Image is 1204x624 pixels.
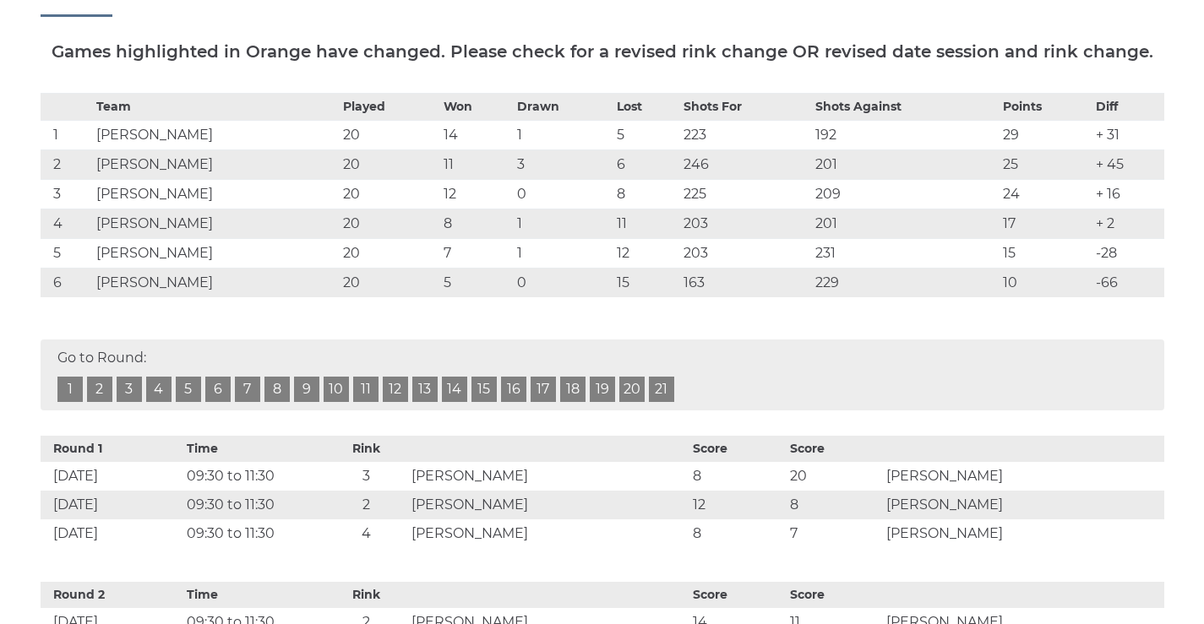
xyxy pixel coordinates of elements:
td: 2 [325,491,407,519]
td: 20 [339,268,439,297]
td: 6 [41,268,92,297]
a: 21 [649,377,674,402]
th: Shots Against [811,93,998,120]
a: 20 [619,377,645,402]
h5: Games highlighted in Orange have changed. Please check for a revised rink change OR revised date ... [41,42,1164,61]
th: Diff [1092,93,1163,120]
td: 10 [999,268,1092,297]
td: 20 [339,120,439,149]
td: 2 [41,149,92,179]
div: Go to Round: [41,339,1164,410]
td: + 45 [1092,149,1163,179]
td: 1 [513,209,613,238]
td: [PERSON_NAME] [92,120,339,149]
th: Score [786,582,883,608]
td: 192 [811,120,998,149]
td: + 16 [1092,179,1163,209]
td: 0 [513,179,613,209]
td: 20 [339,149,439,179]
a: 9 [294,377,319,402]
td: 8 [689,519,786,548]
td: 24 [999,179,1092,209]
th: Score [786,436,883,462]
td: 09:30 to 11:30 [183,491,325,519]
td: 11 [439,149,513,179]
a: 3 [117,377,142,402]
a: 1 [57,377,83,402]
a: 6 [205,377,231,402]
td: 163 [679,268,811,297]
a: 5 [176,377,201,402]
a: 7 [235,377,260,402]
th: Drawn [513,93,613,120]
td: [PERSON_NAME] [92,179,339,209]
td: 203 [679,238,811,268]
a: 10 [324,377,349,402]
td: 0 [513,268,613,297]
td: [DATE] [41,462,183,491]
td: 12 [613,238,679,268]
th: Rink [325,436,407,462]
td: 1 [41,120,92,149]
td: 209 [811,179,998,209]
td: 25 [999,149,1092,179]
td: [PERSON_NAME] [882,491,1163,519]
td: 3 [41,179,92,209]
td: 203 [679,209,811,238]
td: 20 [339,209,439,238]
a: 19 [590,377,615,402]
td: 14 [439,120,513,149]
td: [PERSON_NAME] [92,238,339,268]
td: [PERSON_NAME] [882,462,1163,491]
td: 201 [811,209,998,238]
td: 223 [679,120,811,149]
a: 8 [264,377,290,402]
td: 3 [513,149,613,179]
a: 17 [531,377,556,402]
a: 4 [146,377,172,402]
td: + 2 [1092,209,1163,238]
td: 8 [439,209,513,238]
td: 20 [339,238,439,268]
td: [PERSON_NAME] [407,491,689,519]
th: Time [183,436,325,462]
td: 5 [41,238,92,268]
td: 229 [811,268,998,297]
a: 16 [501,377,526,402]
td: 1 [513,238,613,268]
td: 4 [41,209,92,238]
th: Points [999,93,1092,120]
a: 2 [87,377,112,402]
td: 20 [786,462,883,491]
td: 1 [513,120,613,149]
td: [PERSON_NAME] [92,209,339,238]
th: Score [689,436,786,462]
td: 20 [339,179,439,209]
td: 09:30 to 11:30 [183,462,325,491]
th: Round 1 [41,436,183,462]
th: Won [439,93,513,120]
a: 18 [560,377,586,402]
td: 3 [325,462,407,491]
td: [PERSON_NAME] [407,519,689,548]
td: 4 [325,519,407,548]
td: 15 [613,268,679,297]
td: 5 [439,268,513,297]
td: [PERSON_NAME] [882,519,1163,548]
td: + 31 [1092,120,1163,149]
a: 12 [383,377,408,402]
td: 29 [999,120,1092,149]
td: -28 [1092,238,1163,268]
a: 15 [471,377,497,402]
td: [PERSON_NAME] [92,268,339,297]
th: Time [183,582,325,608]
th: Shots For [679,93,811,120]
td: -66 [1092,268,1163,297]
th: Team [92,93,339,120]
td: 201 [811,149,998,179]
a: 14 [442,377,467,402]
td: [PERSON_NAME] [92,149,339,179]
td: 8 [786,491,883,519]
td: [DATE] [41,491,183,519]
td: 5 [613,120,679,149]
